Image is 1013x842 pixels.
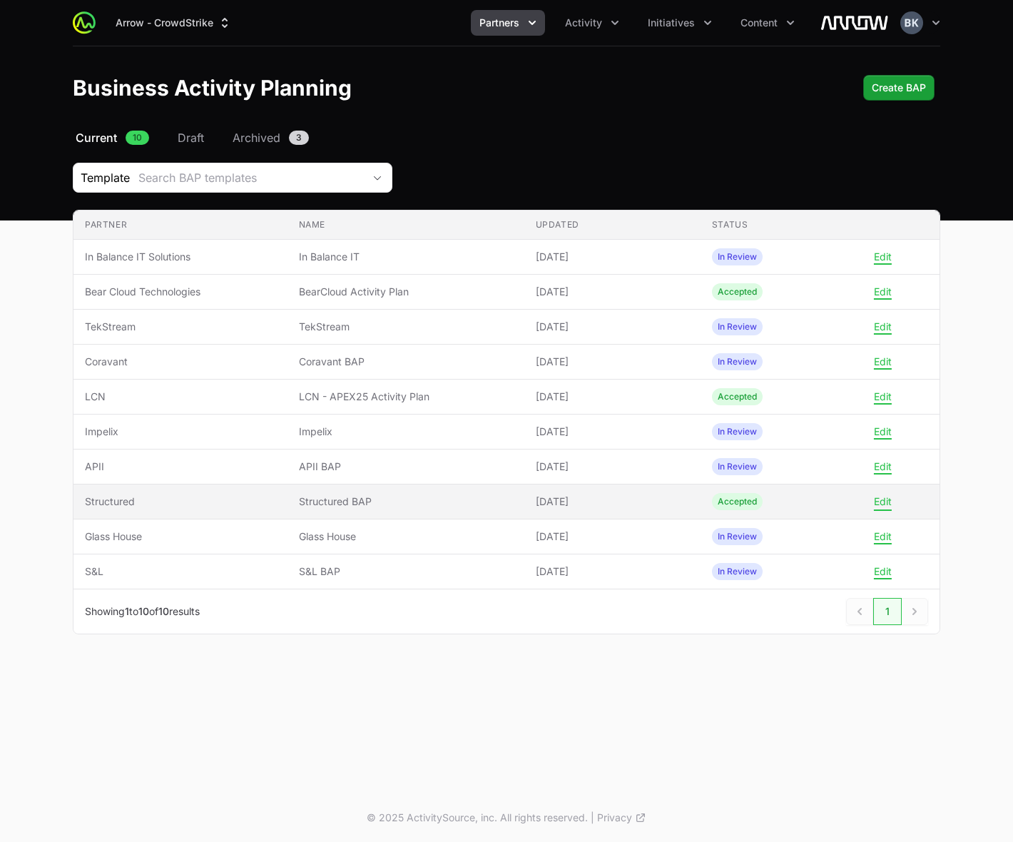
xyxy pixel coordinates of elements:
span: 3 [289,131,309,145]
span: Initiatives [648,16,695,30]
button: Edit [874,390,892,403]
button: Edit [874,425,892,438]
span: LCN - APEX25 Activity Plan [299,390,513,404]
p: Showing to of results [85,604,200,619]
span: Coravant BAP [299,355,513,369]
button: Activity [556,10,628,36]
h1: Business Activity Planning [73,75,352,101]
button: Edit [874,320,892,333]
th: Partner [73,210,287,240]
section: Business Activity Plan Filters [73,163,940,193]
span: [DATE] [536,250,689,264]
button: Initiatives [639,10,721,36]
span: Impelix [85,425,276,439]
div: Search BAP templates [138,169,363,186]
span: [DATE] [536,460,689,474]
span: Partners [479,16,519,30]
span: TekStream [299,320,513,334]
span: Draft [178,129,204,146]
button: Edit [874,460,892,473]
span: Archived [233,129,280,146]
div: Main navigation [96,10,803,36]
span: [DATE] [536,425,689,439]
button: Edit [874,285,892,298]
span: APII [85,460,276,474]
span: In Balance IT Solutions [85,250,276,264]
img: Brittany Karno [900,11,923,34]
p: © 2025 ActivitySource, inc. All rights reserved. [367,811,588,825]
div: Supplier switch menu [107,10,240,36]
span: Structured BAP [299,494,513,509]
a: 1 [873,598,902,625]
span: Coravant [85,355,276,369]
span: TekStream [85,320,276,334]
div: Partners menu [471,10,545,36]
span: 10 [126,131,149,145]
button: Content [732,10,803,36]
span: Glass House [299,529,513,544]
span: In Balance IT [299,250,513,264]
span: [DATE] [536,529,689,544]
span: Bear Cloud Technologies [85,285,276,299]
span: 10 [138,605,149,617]
span: Current [76,129,117,146]
span: Template [73,169,130,186]
span: Activity [565,16,602,30]
span: Create BAP [872,79,926,96]
span: Structured [85,494,276,509]
section: Business Activity Plan Submissions [73,210,940,634]
span: LCN [85,390,276,404]
span: Impelix [299,425,513,439]
span: [DATE] [536,564,689,579]
div: Activity menu [556,10,628,36]
span: Glass House [85,529,276,544]
span: | [591,811,594,825]
span: [DATE] [536,320,689,334]
a: Archived3 [230,129,312,146]
span: APII BAP [299,460,513,474]
nav: Business Activity Plan Navigation navigation [73,129,940,146]
button: Create BAP [863,75,935,101]
button: Arrow - CrowdStrike [107,10,240,36]
th: Updated [524,210,701,240]
span: S&L BAP [299,564,513,579]
img: ActivitySource [73,11,96,34]
a: Current10 [73,129,152,146]
span: [DATE] [536,494,689,509]
a: Privacy [597,811,646,825]
span: [DATE] [536,355,689,369]
th: Status [701,210,877,240]
div: Initiatives menu [639,10,721,36]
span: Content [740,16,778,30]
span: 1 [125,605,129,617]
span: [DATE] [536,285,689,299]
button: Partners [471,10,545,36]
img: Arrow [820,9,889,37]
th: Name [287,210,524,240]
button: Edit [874,355,892,368]
span: S&L [85,564,276,579]
span: 10 [158,605,169,617]
div: Primary actions [863,75,935,101]
div: Content menu [732,10,803,36]
button: Search BAP templates [130,163,392,192]
button: Edit [874,565,892,578]
button: Edit [874,495,892,508]
button: Edit [874,530,892,543]
button: Edit [874,250,892,263]
span: BearCloud Activity Plan [299,285,513,299]
a: Draft [175,129,207,146]
span: [DATE] [536,390,689,404]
